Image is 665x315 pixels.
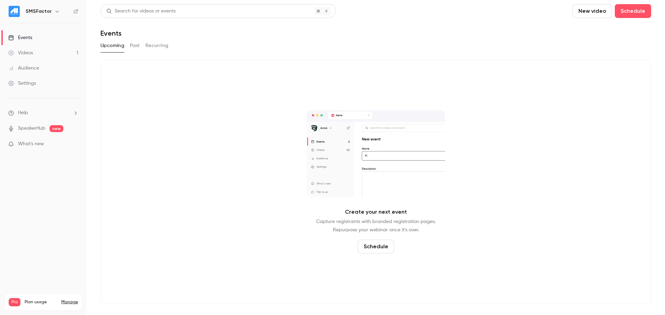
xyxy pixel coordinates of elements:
h6: SMSFactor [26,8,52,15]
span: new [50,125,63,132]
span: Help [18,109,28,117]
div: Search for videos or events [106,8,176,15]
span: Pro [9,298,20,306]
button: Schedule [358,240,394,253]
span: Plan usage [25,299,57,305]
button: Schedule [615,4,651,18]
a: SpeakerHub [18,125,45,132]
div: Videos [8,49,33,56]
button: New video [573,4,612,18]
p: Create your next event [345,208,407,216]
button: Recurring [145,40,169,51]
p: Capture registrants with branded registration pages. Repurpose your webinar once it's over. [316,217,436,234]
li: help-dropdown-opener [8,109,78,117]
div: Settings [8,80,36,87]
a: Manage [61,299,78,305]
button: Upcoming [100,40,124,51]
div: Audience [8,65,39,72]
h1: Events [100,29,122,37]
button: Past [130,40,140,51]
span: What's new [18,140,44,148]
div: Events [8,34,32,41]
img: SMSFactor [9,6,20,17]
